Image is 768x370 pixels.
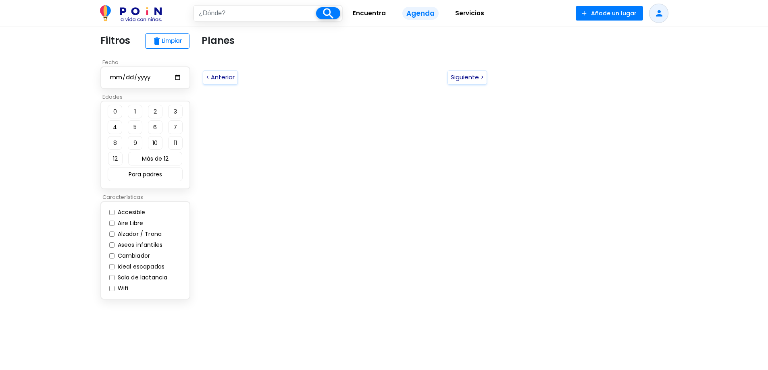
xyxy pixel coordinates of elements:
button: 1 [128,105,142,118]
a: Encuentra [343,4,396,23]
button: 11 [168,136,183,150]
p: Fecha [100,58,195,66]
label: Alzador / Trona [116,230,162,238]
label: Wifi [116,284,129,293]
a: Agenda [396,4,445,23]
button: 12 [108,152,123,165]
button: Añade un lugar [576,6,643,21]
button: deleteLimpiar [145,33,189,49]
button: 10 [148,136,162,150]
button: 9 [128,136,142,150]
label: Aire Libre [116,219,144,227]
button: 2 [148,105,162,118]
button: 5 [128,120,142,134]
p: Características [100,193,195,201]
p: Filtros [100,33,130,48]
a: Servicios [445,4,494,23]
input: ¿Dónde? [194,6,316,21]
button: 4 [108,120,122,134]
label: Cambiador [116,252,150,260]
p: Planes [202,33,235,48]
button: Siguiente > [447,70,487,85]
span: Encuentra [349,7,389,20]
label: Accesible [116,208,146,217]
label: Sala de lactancia [116,273,168,282]
button: < Anterior [203,70,238,85]
img: POiN [100,5,162,21]
button: Más de 12 [128,152,182,165]
button: Para padres [108,167,183,181]
i: search [321,6,335,21]
button: 3 [168,105,183,118]
button: 6 [148,120,162,134]
label: Aseos infantiles [116,241,163,249]
label: Ideal escapadas [116,263,165,271]
button: 0 [108,105,122,118]
button: 8 [108,136,122,150]
span: Agenda [402,7,439,20]
p: Edades [100,93,195,101]
button: 7 [168,120,183,134]
span: Servicios [452,7,488,20]
span: delete [152,36,162,46]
